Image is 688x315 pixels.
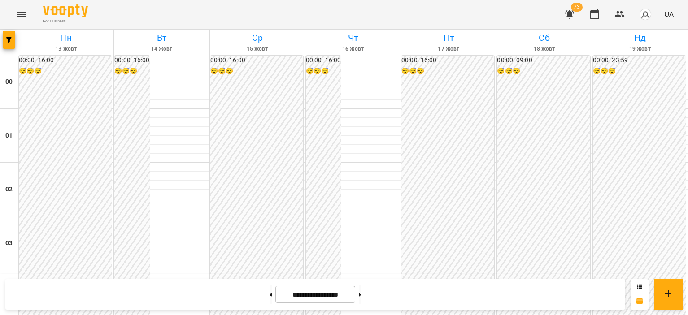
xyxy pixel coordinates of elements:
[306,56,341,65] h6: 00:00 - 16:00
[19,66,112,76] h6: 😴😴😴
[402,45,495,53] h6: 17 жовт
[497,56,590,65] h6: 00:00 - 09:00
[11,4,32,25] button: Menu
[210,66,303,76] h6: 😴😴😴
[114,66,149,76] h6: 😴😴😴
[661,6,677,22] button: UA
[306,66,341,76] h6: 😴😴😴
[19,56,112,65] h6: 00:00 - 16:00
[5,238,13,248] h6: 03
[210,56,303,65] h6: 00:00 - 16:00
[20,31,112,45] h6: Пн
[571,3,583,12] span: 73
[594,45,686,53] h6: 19 жовт
[401,66,494,76] h6: 😴😴😴
[20,45,112,53] h6: 13 жовт
[115,31,208,45] h6: Вт
[498,45,590,53] h6: 18 жовт
[114,56,149,65] h6: 00:00 - 16:00
[401,56,494,65] h6: 00:00 - 16:00
[497,66,590,76] h6: 😴😴😴
[115,45,208,53] h6: 14 жовт
[402,31,495,45] h6: Пт
[5,131,13,141] h6: 01
[5,185,13,194] h6: 02
[498,31,590,45] h6: Сб
[593,56,686,65] h6: 00:00 - 23:59
[594,31,686,45] h6: Нд
[639,8,652,21] img: avatar_s.png
[307,31,399,45] h6: Чт
[307,45,399,53] h6: 16 жовт
[5,77,13,87] h6: 00
[664,9,674,19] span: UA
[593,66,686,76] h6: 😴😴😴
[43,18,88,24] span: For Business
[211,45,304,53] h6: 15 жовт
[43,4,88,17] img: Voopty Logo
[211,31,304,45] h6: Ср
